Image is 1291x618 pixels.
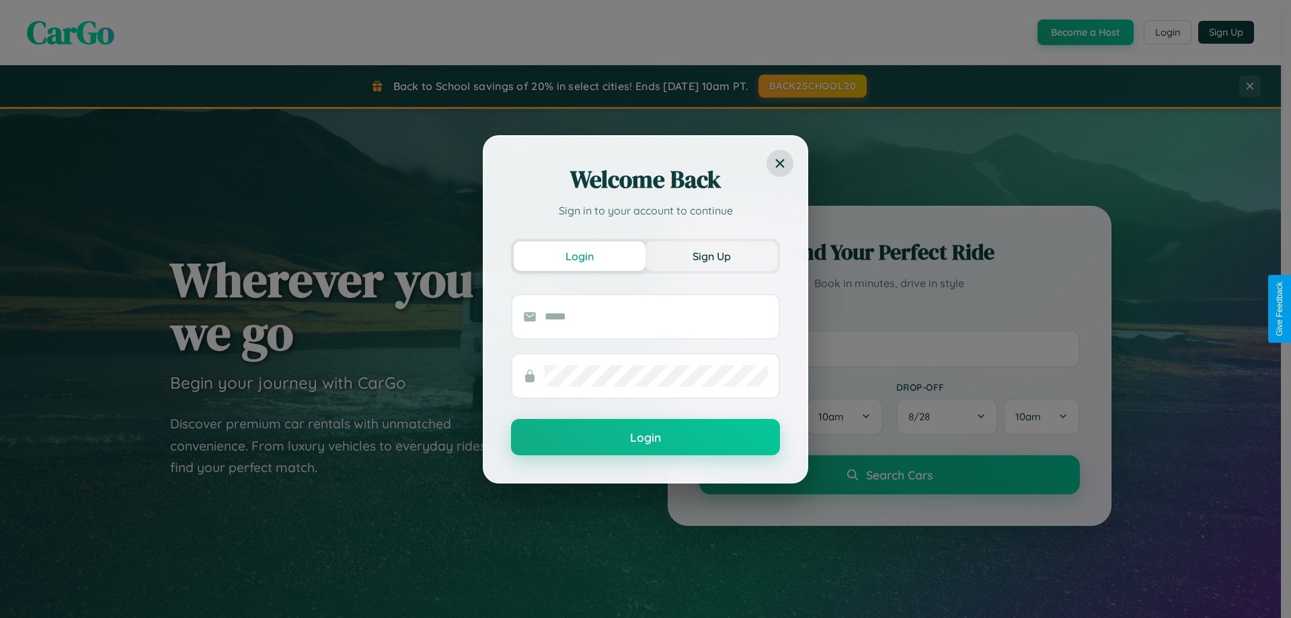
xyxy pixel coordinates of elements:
[514,241,645,271] button: Login
[511,163,780,196] h2: Welcome Back
[511,419,780,455] button: Login
[1275,282,1284,336] div: Give Feedback
[511,202,780,219] p: Sign in to your account to continue
[645,241,777,271] button: Sign Up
